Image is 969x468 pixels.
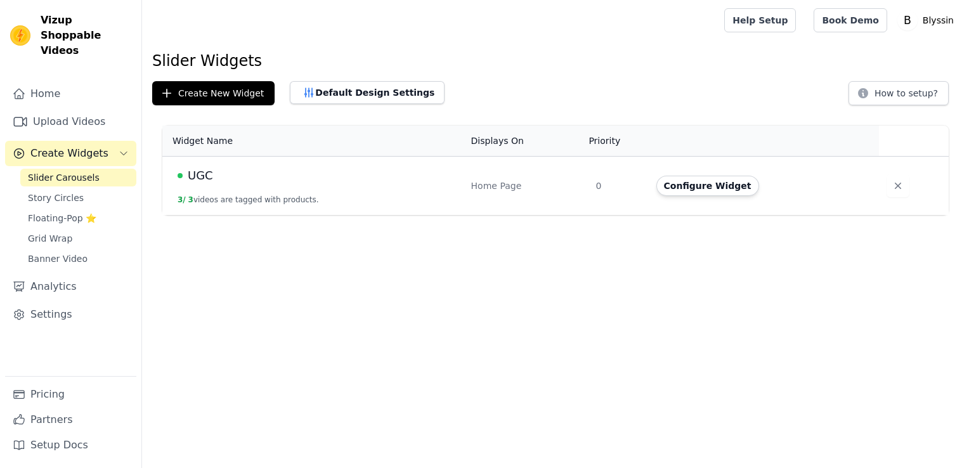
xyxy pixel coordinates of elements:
[28,171,100,184] span: Slider Carousels
[588,126,648,157] th: Priority
[918,9,959,32] p: Blyssin
[188,195,193,204] span: 3
[152,81,275,105] button: Create New Widget
[5,109,136,134] a: Upload Videos
[5,432,136,458] a: Setup Docs
[30,146,108,161] span: Create Widgets
[724,8,796,32] a: Help Setup
[20,230,136,247] a: Grid Wrap
[887,174,909,197] button: Delete widget
[5,141,136,166] button: Create Widgets
[10,25,30,46] img: Vizup
[178,195,319,205] button: 3/ 3videos are tagged with products.
[152,51,959,71] h1: Slider Widgets
[656,176,759,196] button: Configure Widget
[5,302,136,327] a: Settings
[904,14,911,27] text: B
[162,126,464,157] th: Widget Name
[814,8,887,32] a: Book Demo
[471,179,581,192] div: Home Page
[588,157,648,216] td: 0
[20,169,136,186] a: Slider Carousels
[290,81,445,104] button: Default Design Settings
[20,250,136,268] a: Banner Video
[41,13,131,58] span: Vizup Shoppable Videos
[897,9,959,32] button: B Blyssin
[5,81,136,107] a: Home
[20,189,136,207] a: Story Circles
[464,126,589,157] th: Displays On
[5,274,136,299] a: Analytics
[28,192,84,204] span: Story Circles
[849,81,949,105] button: How to setup?
[178,173,183,178] span: Live Published
[20,209,136,227] a: Floating-Pop ⭐
[28,252,88,265] span: Banner Video
[178,195,186,204] span: 3 /
[28,232,72,245] span: Grid Wrap
[28,212,96,224] span: Floating-Pop ⭐
[849,90,949,102] a: How to setup?
[5,382,136,407] a: Pricing
[188,167,213,185] span: UGC
[5,407,136,432] a: Partners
